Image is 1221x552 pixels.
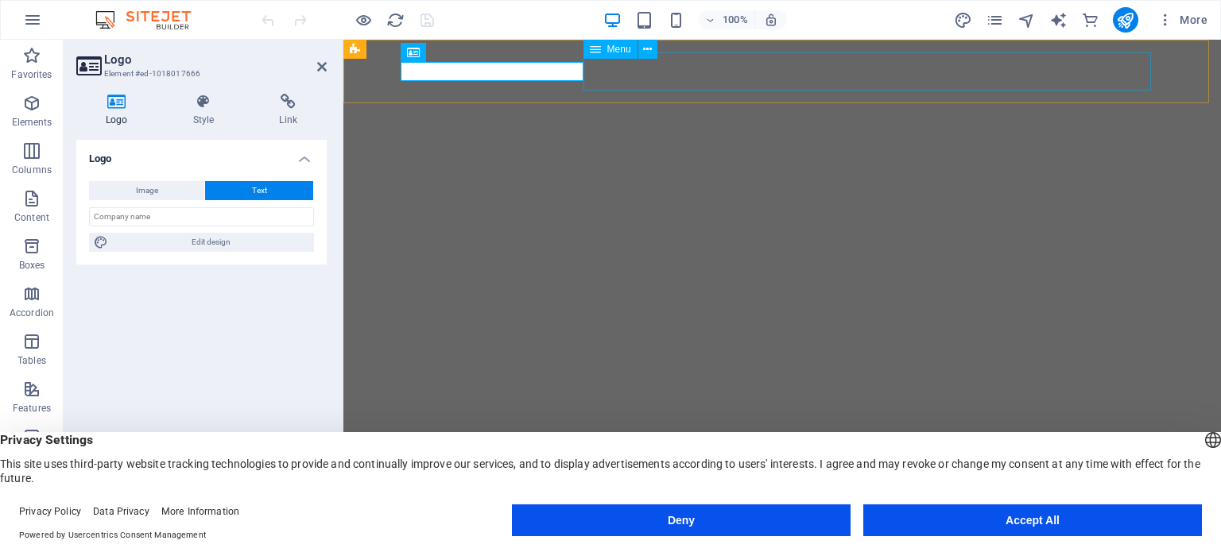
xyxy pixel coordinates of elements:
i: On resize automatically adjust zoom level to fit chosen device. [764,13,778,27]
p: Favorites [11,68,52,81]
button: reload [386,10,405,29]
button: Text [205,181,313,200]
h4: Logo [76,94,164,127]
span: Text [252,181,267,200]
span: Image [136,181,158,200]
p: Content [14,211,49,224]
button: publish [1113,7,1138,33]
h4: Style [164,94,250,127]
span: Edit design [113,233,309,252]
h4: Logo [76,140,327,168]
button: Edit design [89,233,314,252]
i: Commerce [1081,11,1099,29]
button: 100% [699,10,755,29]
button: commerce [1081,10,1100,29]
button: Image [89,181,204,200]
p: Tables [17,354,46,367]
p: Accordion [10,307,54,319]
button: pages [986,10,1005,29]
i: Reload page [386,11,405,29]
button: Click here to leave preview mode and continue editing [354,10,373,29]
button: design [954,10,973,29]
i: Publish [1116,11,1134,29]
span: Menu [607,44,631,54]
i: Navigator [1017,11,1036,29]
span: More [1157,12,1207,28]
button: More [1151,7,1214,33]
button: navigator [1017,10,1037,29]
h6: 100% [723,10,748,29]
h4: Link [250,94,327,127]
h3: Element #ed-1018017666 [104,67,295,81]
input: Company name [89,207,314,226]
p: Features [13,402,51,415]
h2: Logo [104,52,327,67]
i: Pages (Ctrl+Alt+S) [986,11,1004,29]
button: text_generator [1049,10,1068,29]
i: AI Writer [1049,11,1068,29]
p: Columns [12,164,52,176]
p: Elements [12,116,52,129]
p: Boxes [19,259,45,272]
img: Editor Logo [91,10,211,29]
